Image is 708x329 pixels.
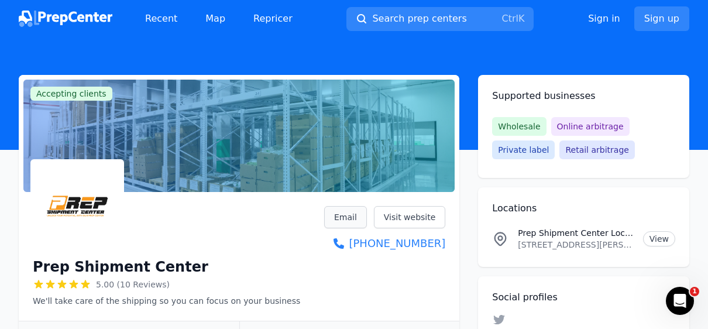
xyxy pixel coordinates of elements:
[324,206,367,228] a: Email
[33,162,122,251] img: Prep Shipment Center
[666,287,694,315] iframe: Intercom live chat
[634,6,689,31] a: Sign up
[372,12,466,26] span: Search prep centers
[33,295,300,307] p: We'll take care of the shipping so you can focus on your business
[518,13,525,24] kbd: K
[346,7,534,31] button: Search prep centersCtrlK
[244,7,302,30] a: Repricer
[30,87,112,101] span: Accepting clients
[196,7,235,30] a: Map
[33,258,208,276] h1: Prep Shipment Center
[559,140,634,159] span: Retail arbitrage
[96,279,170,290] span: 5.00 (10 Reviews)
[492,117,546,136] span: Wholesale
[492,290,675,304] h2: Social profiles
[374,206,446,228] a: Visit website
[19,11,112,27] img: PrepCenter
[588,12,620,26] a: Sign in
[643,231,675,246] a: View
[492,89,675,103] h2: Supported businesses
[324,235,445,252] a: [PHONE_NUMBER]
[551,117,630,136] span: Online arbitrage
[690,287,699,296] span: 1
[492,201,675,215] h2: Locations
[136,7,187,30] a: Recent
[492,140,555,159] span: Private label
[518,227,633,239] p: Prep Shipment Center Location
[501,13,518,24] kbd: Ctrl
[518,239,633,251] p: [STREET_ADDRESS][PERSON_NAME][US_STATE]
